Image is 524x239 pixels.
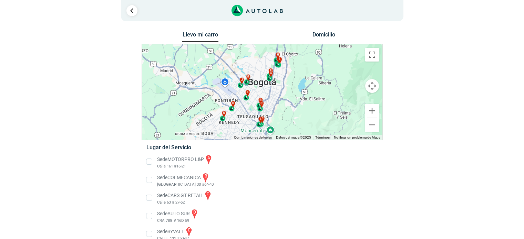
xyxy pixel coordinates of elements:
[223,111,225,116] span: n
[270,71,272,76] span: g
[126,5,137,16] a: Ir al paso anterior
[277,53,279,57] span: h
[365,79,379,93] button: Controles de visualización del mapa
[144,131,166,140] a: Abre esta zona en Google Maps (se abre en una nueva ventana)
[232,101,234,106] span: d
[246,75,249,79] span: m
[279,57,280,62] span: i
[146,144,378,151] h5: Lugar del Servicio
[365,104,379,118] button: Ampliar
[260,117,261,122] span: l
[270,68,271,73] span: e
[246,90,248,95] span: k
[144,131,166,140] img: Google
[306,31,342,41] button: Domicilio
[259,98,261,103] span: b
[334,135,380,139] a: Notificar un problema de Maps
[234,135,272,140] button: Combinaciones de teclas
[241,78,243,83] span: j
[261,117,263,121] span: f
[365,48,379,62] button: Cambiar a la vista en pantalla completa
[315,135,330,139] a: Términos
[276,135,311,139] span: Datos del mapa ©2025
[182,31,218,42] button: Llevo mi carro
[232,7,283,13] a: Link al sitio de autolab
[365,118,379,132] button: Reducir
[260,101,263,106] span: c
